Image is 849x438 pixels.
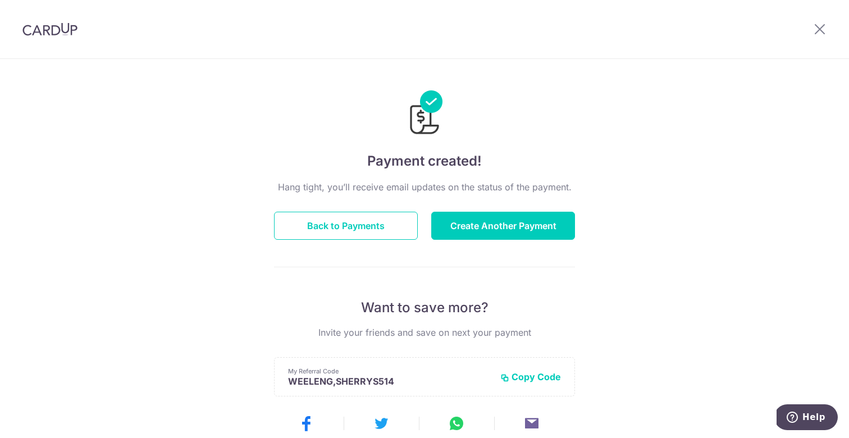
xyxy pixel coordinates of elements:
p: Hang tight, you’ll receive email updates on the status of the payment. [274,180,575,194]
img: Payments [407,90,442,138]
iframe: Opens a widget where you can find more information [777,404,838,432]
p: My Referral Code [288,367,491,376]
button: Back to Payments [274,212,418,240]
button: Copy Code [500,371,561,382]
button: Create Another Payment [431,212,575,240]
img: CardUp [22,22,77,36]
p: WEELENG,SHERRYS514 [288,376,491,387]
h4: Payment created! [274,151,575,171]
p: Invite your friends and save on next your payment [274,326,575,339]
p: Want to save more? [274,299,575,317]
